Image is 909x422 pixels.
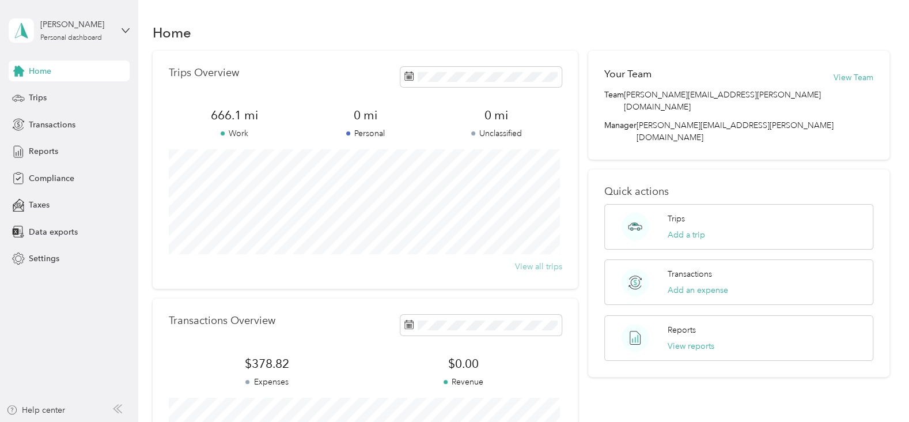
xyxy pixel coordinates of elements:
[29,119,75,131] span: Transactions
[6,404,65,416] button: Help center
[40,18,112,31] div: [PERSON_NAME]
[667,213,684,225] p: Trips
[169,356,365,372] span: $378.82
[169,127,300,140] p: Work
[667,284,728,296] button: Add an expense
[844,357,909,422] iframe: Everlance-gr Chat Button Frame
[169,67,239,79] p: Trips Overview
[667,324,695,336] p: Reports
[431,127,562,140] p: Unclassified
[300,127,431,140] p: Personal
[365,356,562,372] span: $0.00
[300,107,431,123] span: 0 mi
[29,92,47,104] span: Trips
[604,186,873,198] p: Quick actions
[29,172,74,184] span: Compliance
[667,229,705,241] button: Add a trip
[29,145,58,157] span: Reports
[637,120,834,142] span: [PERSON_NAME][EMAIL_ADDRESS][PERSON_NAME][DOMAIN_NAME]
[431,107,562,123] span: 0 mi
[29,253,59,265] span: Settings
[365,376,562,388] p: Revenue
[604,67,652,81] h2: Your Team
[604,119,637,144] span: Manager
[169,107,300,123] span: 666.1 mi
[169,315,275,327] p: Transactions Overview
[624,89,873,113] span: [PERSON_NAME][EMAIL_ADDRESS][PERSON_NAME][DOMAIN_NAME]
[153,27,191,39] h1: Home
[169,376,365,388] p: Expenses
[29,65,51,77] span: Home
[667,340,714,352] button: View reports
[514,261,562,273] button: View all trips
[834,71,873,84] button: View Team
[29,199,50,211] span: Taxes
[29,226,78,238] span: Data exports
[604,89,624,113] span: Team
[40,35,102,42] div: Personal dashboard
[667,268,711,280] p: Transactions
